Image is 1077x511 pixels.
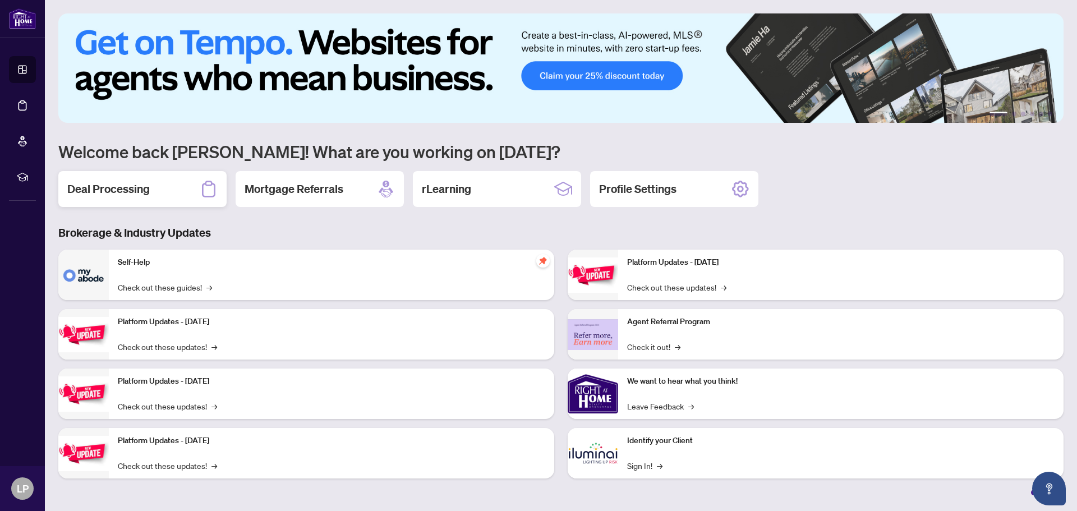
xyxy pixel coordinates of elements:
[599,181,676,197] h2: Profile Settings
[1048,112,1052,116] button: 6
[627,435,1055,447] p: Identify your Client
[245,181,343,197] h2: Mortgage Referrals
[206,281,212,293] span: →
[211,400,217,412] span: →
[58,250,109,300] img: Self-Help
[675,340,680,353] span: →
[627,459,662,472] a: Sign In!→
[1030,112,1034,116] button: 4
[118,281,212,293] a: Check out these guides!→
[422,181,471,197] h2: rLearning
[627,400,694,412] a: Leave Feedback→
[568,257,618,293] img: Platform Updates - June 23, 2025
[627,375,1055,388] p: We want to hear what you think!
[627,316,1055,328] p: Agent Referral Program
[118,459,217,472] a: Check out these updates!→
[536,254,550,268] span: pushpin
[211,459,217,472] span: →
[1032,472,1066,505] button: Open asap
[627,256,1055,269] p: Platform Updates - [DATE]
[58,13,1064,123] img: Slide 0
[989,112,1007,116] button: 1
[118,435,545,447] p: Platform Updates - [DATE]
[1012,112,1016,116] button: 2
[1039,112,1043,116] button: 5
[118,316,545,328] p: Platform Updates - [DATE]
[58,376,109,412] img: Platform Updates - July 21, 2025
[118,400,217,412] a: Check out these updates!→
[568,428,618,478] img: Identify your Client
[568,369,618,419] img: We want to hear what you think!
[17,481,29,496] span: LP
[58,225,1064,241] h3: Brokerage & Industry Updates
[58,141,1064,162] h1: Welcome back [PERSON_NAME]! What are you working on [DATE]?
[627,340,680,353] a: Check it out!→
[688,400,694,412] span: →
[58,317,109,352] img: Platform Updates - September 16, 2025
[721,281,726,293] span: →
[9,8,36,29] img: logo
[118,340,217,353] a: Check out these updates!→
[627,281,726,293] a: Check out these updates!→
[67,181,150,197] h2: Deal Processing
[118,375,545,388] p: Platform Updates - [DATE]
[657,459,662,472] span: →
[118,256,545,269] p: Self-Help
[58,436,109,471] img: Platform Updates - July 8, 2025
[568,319,618,350] img: Agent Referral Program
[211,340,217,353] span: →
[1021,112,1025,116] button: 3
